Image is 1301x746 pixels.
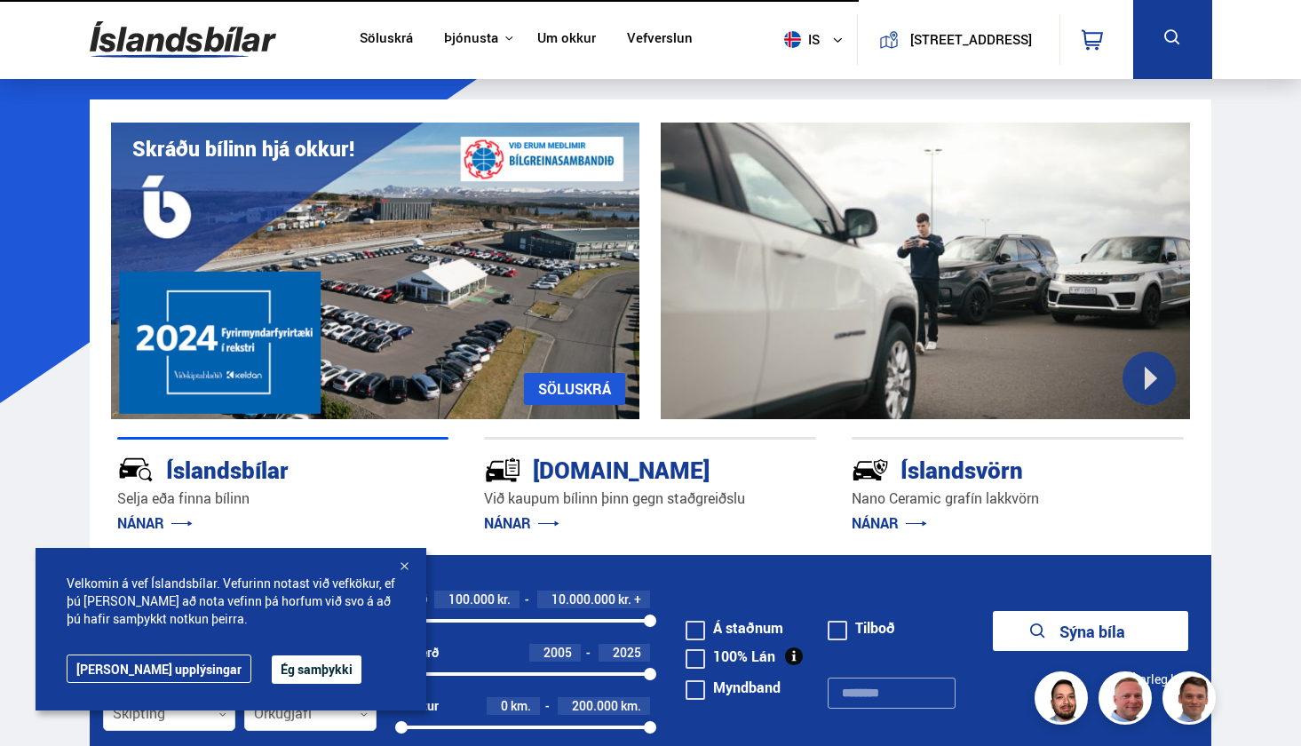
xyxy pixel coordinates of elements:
span: 0 [501,697,508,714]
span: 2025 [613,644,641,661]
label: Á staðnum [686,621,783,635]
a: NÁNAR [117,513,193,533]
div: [DOMAIN_NAME] [484,453,753,484]
div: Íslandsbílar [117,453,386,484]
img: tr5P-W3DuiFaO7aO.svg [484,451,521,488]
span: 100.000 [448,591,495,607]
button: Ég samþykki [272,655,361,684]
a: Söluskrá [360,30,413,49]
img: eKx6w-_Home_640_.png [111,123,640,419]
img: nhp88E3Fdnt1Opn2.png [1037,674,1091,727]
img: svg+xml;base64,PHN2ZyB4bWxucz0iaHR0cDovL3d3dy53My5vcmcvMjAwMC9zdmciIHdpZHRoPSI1MTIiIGhlaWdodD0iNT... [784,31,801,48]
img: siFngHWaQ9KaOqBr.png [1101,674,1154,727]
a: [PERSON_NAME] upplýsingar [67,655,251,683]
button: Þjónusta [444,30,498,47]
a: Vefverslun [627,30,693,49]
a: NÁNAR [484,513,559,533]
p: Við kaupum bílinn þinn gegn staðgreiðslu [484,488,816,509]
img: -Svtn6bYgwAsiwNX.svg [852,451,889,488]
div: Íslandsvörn [852,453,1121,484]
a: NÁNAR [852,513,927,533]
span: Velkomin á vef Íslandsbílar. Vefurinn notast við vefkökur, ef þú [PERSON_NAME] að nota vefinn þá ... [67,575,395,628]
span: kr. [618,592,631,607]
p: Selja eða finna bílinn [117,488,449,509]
span: kr. [497,592,511,607]
button: Sýna bíla [993,611,1188,651]
span: 10.000.000 [551,591,615,607]
p: Nano Ceramic grafín lakkvörn [852,488,1184,509]
label: Tilboð [828,621,895,635]
span: 200.000 [572,697,618,714]
span: 2005 [543,644,572,661]
span: is [777,31,821,48]
span: + [634,592,641,607]
img: JRvxyua_JYH6wB4c.svg [117,451,155,488]
span: km. [511,699,531,713]
a: [STREET_ADDRESS] [868,14,1049,65]
div: Akstur [401,699,439,713]
a: SÖLUSKRÁ [524,373,625,405]
label: Myndband [686,680,781,694]
a: Um okkur [537,30,596,49]
label: 100% Lán [686,649,775,663]
button: Ítarleg leit [1116,659,1188,699]
img: G0Ugv5HjCgRt.svg [90,11,276,68]
h1: Skráðu bílinn hjá okkur! [132,137,354,161]
span: km. [621,699,641,713]
img: FbJEzSuNWCJXmdc-.webp [1165,674,1218,727]
button: is [777,13,857,66]
button: [STREET_ADDRESS] [906,32,1036,47]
